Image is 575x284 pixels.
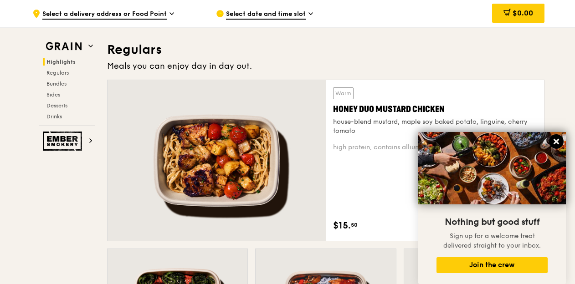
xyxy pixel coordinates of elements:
[436,257,548,273] button: Join the crew
[46,91,60,98] span: Sides
[46,102,67,109] span: Desserts
[226,10,306,20] span: Select date and time slot
[333,103,537,116] div: Honey Duo Mustard Chicken
[46,70,69,76] span: Regulars
[333,117,537,136] div: house-blend mustard, maple soy baked potato, linguine, cherry tomato
[333,143,537,152] div: high protein, contains allium, soy, wheat
[42,10,167,20] span: Select a delivery address or Food Point
[107,60,544,72] div: Meals you can enjoy day in day out.
[445,217,539,228] span: Nothing but good stuff
[46,59,76,65] span: Highlights
[418,132,566,204] img: DSC07876-Edit02-Large.jpeg
[46,113,62,120] span: Drinks
[443,232,541,249] span: Sign up for a welcome treat delivered straight to your inbox.
[43,132,85,151] img: Ember Smokery web logo
[351,221,358,228] span: 50
[333,219,351,233] span: $15.
[513,9,533,17] span: $0.00
[107,41,544,58] h3: Regulars
[549,134,564,149] button: Close
[46,81,67,87] span: Bundles
[43,38,85,55] img: Grain web logo
[333,87,354,99] div: Warm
